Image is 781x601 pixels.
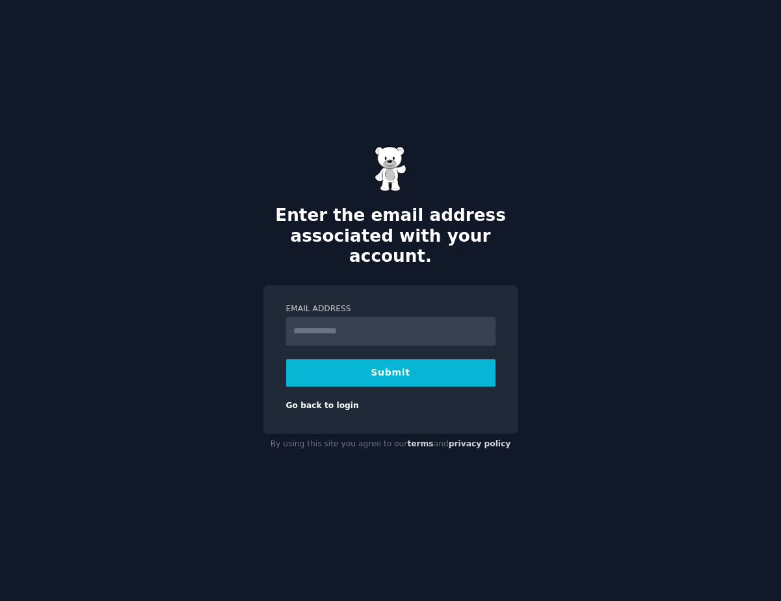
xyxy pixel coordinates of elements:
[263,434,518,455] div: By using this site you agree to our and
[286,359,496,387] button: Submit
[286,303,496,315] label: Email Address
[286,401,359,410] a: Go back to login
[263,205,518,267] h2: Enter the email address associated with your account.
[375,146,407,192] img: Gummy Bear
[407,439,433,448] a: terms
[449,439,511,448] a: privacy policy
